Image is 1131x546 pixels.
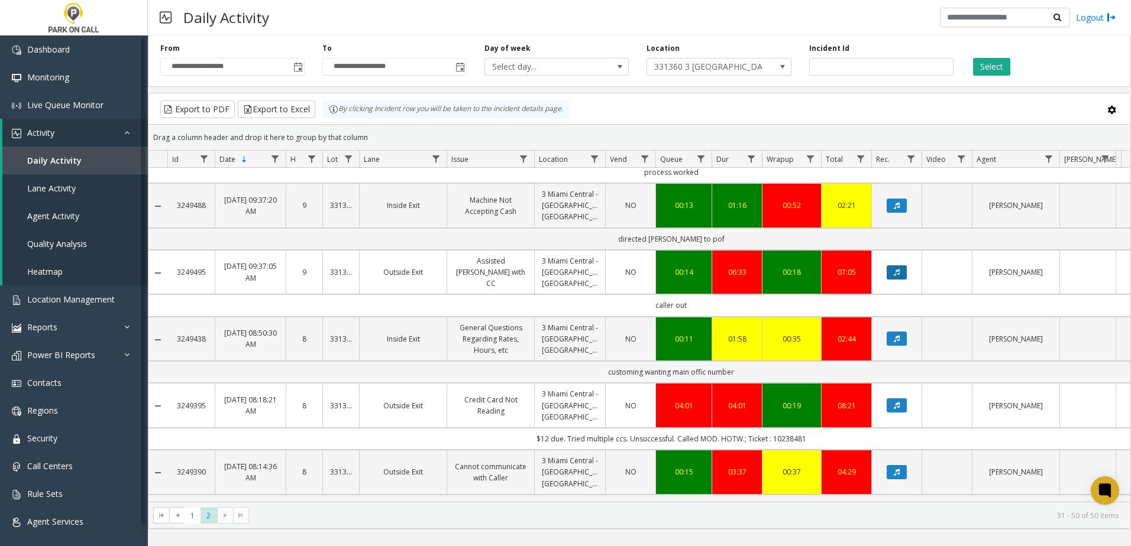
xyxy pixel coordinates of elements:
span: NO [625,467,636,477]
span: Call Centers [27,460,73,472]
img: 'icon' [12,101,21,110]
span: NO [625,267,636,277]
button: Select [973,58,1010,76]
span: Agent Services [27,516,83,527]
a: 3 Miami Central - [GEOGRAPHIC_DATA] [GEOGRAPHIC_DATA] [542,455,598,489]
img: 'icon' [12,379,21,388]
img: infoIcon.svg [329,105,338,114]
a: 04:29 [829,466,864,477]
a: Cannot communicate with Caller [454,461,527,483]
a: 07:05 [829,266,864,278]
a: Outside Exit [367,266,440,278]
a: 02:44 [829,333,864,344]
a: Video Filter Menu [954,151,970,167]
span: Wrapup [767,154,794,164]
a: Dur Filter Menu [744,151,760,167]
img: 'icon' [12,518,21,527]
a: 8 [293,400,315,411]
a: 01:16 [719,200,755,211]
a: Location Filter Menu [587,151,603,167]
a: 3249488 [175,200,208,211]
a: Credit Card Not Reading [454,394,527,417]
a: Quality Analysis [2,230,148,258]
a: 00:18 [770,266,814,278]
span: Lane Activity [27,183,76,194]
label: To [322,43,332,54]
span: Id [172,154,179,164]
span: [PERSON_NAME] [1064,154,1118,164]
a: 00:52 [770,200,814,211]
a: NO [613,200,648,211]
span: Rec. [876,154,890,164]
a: [DATE] 08:14:36 AM [222,461,279,483]
a: 331360 [330,333,352,344]
a: 9 [293,266,315,278]
div: Data table [148,151,1130,502]
a: Lot Filter Menu [341,151,357,167]
span: Location Management [27,294,115,305]
a: Outside Exit [367,400,440,411]
a: 331360 [330,266,352,278]
img: 'icon' [12,295,21,305]
a: Vend Filter Menu [637,151,653,167]
span: Issue [451,154,468,164]
a: 01:58 [719,333,755,344]
button: Export to PDF [160,100,235,118]
span: Activity [27,127,54,138]
a: 8 [293,333,315,344]
a: [PERSON_NAME] [980,266,1052,278]
a: 00:13 [663,200,705,211]
span: Power BI Reports [27,349,95,360]
a: 00:19 [770,400,814,411]
span: Page 1 [185,508,201,524]
a: NO [613,266,648,278]
span: Security [27,433,57,444]
img: 'icon' [12,434,21,444]
a: Activity [2,119,148,147]
a: Rec. Filter Menu [903,151,919,167]
a: Lane Activity [2,174,148,202]
a: NO [613,466,648,477]
div: 04:01 [663,400,705,411]
img: 'icon' [12,407,21,416]
a: [PERSON_NAME] [980,333,1052,344]
a: Logout [1076,11,1116,24]
a: 00:14 [663,266,705,278]
label: From [160,43,180,54]
a: 3 Miami Central - [GEOGRAPHIC_DATA] [GEOGRAPHIC_DATA] [542,322,598,356]
div: Drag a column header and drop it here to group by that column [148,127,1130,148]
span: Agent [977,154,996,164]
span: Dur [716,154,729,164]
a: 3 Miami Central - [GEOGRAPHIC_DATA] [GEOGRAPHIC_DATA] [542,255,598,290]
a: Collapse Details [148,201,167,211]
a: 08:21 [829,400,864,411]
div: 03:37 [719,466,755,477]
a: 9 [293,200,315,211]
span: NO [625,334,636,344]
a: 00:35 [770,333,814,344]
a: Collapse Details [148,468,167,477]
span: Toggle popup [291,58,304,75]
label: Incident Id [809,43,849,54]
a: [PERSON_NAME] [980,466,1052,477]
a: 00:11 [663,333,705,344]
a: NO [613,333,648,344]
a: 331360 [330,400,352,411]
span: Live Queue Monitor [27,99,104,110]
span: Quality Analysis [27,238,87,249]
span: Regions [27,405,58,416]
a: Collapse Details [148,401,167,411]
a: 04:01 [719,400,755,411]
img: logout [1107,11,1116,24]
span: Total [826,154,843,164]
a: NO [613,400,648,411]
a: [DATE] 08:50:30 AM [222,327,279,350]
a: Id Filter Menu [196,151,212,167]
span: Monitoring [27,71,69,83]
